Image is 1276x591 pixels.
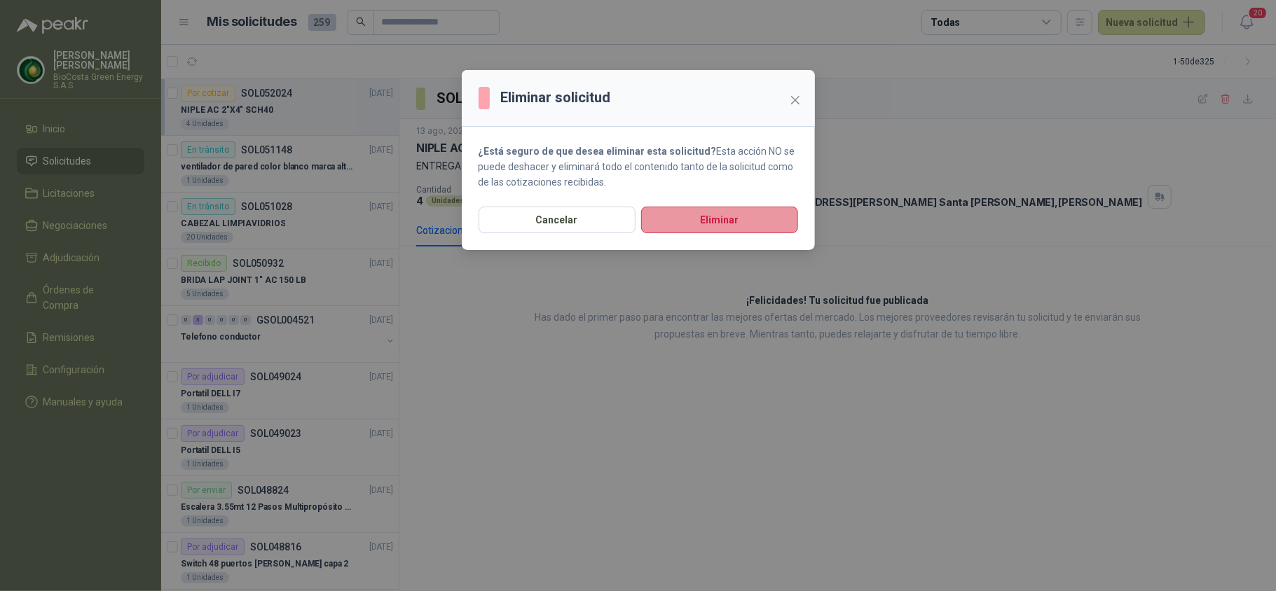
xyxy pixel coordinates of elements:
button: Close [784,89,807,111]
button: Eliminar [641,207,798,233]
h3: Eliminar solicitud [501,87,611,109]
p: Esta acción NO se puede deshacer y eliminará todo el contenido tanto de la solicitud como de las ... [479,144,798,190]
strong: ¿Está seguro de que desea eliminar esta solicitud? [479,146,717,157]
span: close [790,95,801,106]
button: Cancelar [479,207,636,233]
